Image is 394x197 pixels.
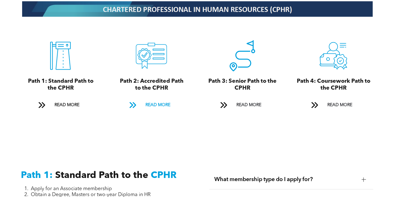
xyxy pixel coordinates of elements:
[31,186,112,191] span: Apply for an Associate membership
[21,171,53,180] span: Path 1:
[208,78,277,91] span: Path 3: Senior Path to the CPHR
[297,78,370,91] span: Path 4: Coursework Path to the CPHR
[55,171,148,180] span: Standard Path to the
[325,99,354,111] span: READ MORE
[28,78,93,91] span: Path 1: Standard Path to the CPHR
[151,171,177,180] span: CPHR
[34,99,87,111] a: READ MORE
[306,99,360,111] a: READ MORE
[234,99,263,111] span: READ MORE
[214,176,357,183] span: What membership type do I apply for?
[120,78,183,91] span: Path 2: Accredited Path to the CPHR
[52,99,81,111] span: READ MORE
[143,99,172,111] span: READ MORE
[216,99,269,111] a: READ MORE
[125,99,178,111] a: READ MORE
